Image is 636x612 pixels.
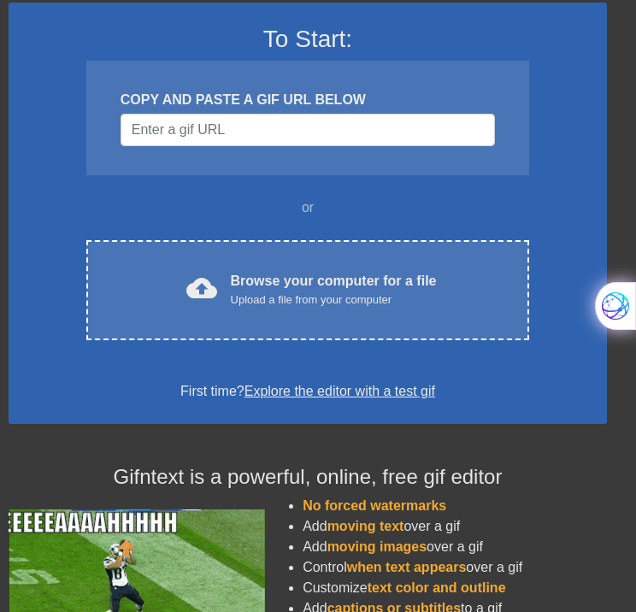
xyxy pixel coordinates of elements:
h3: To Start: [31,25,585,54]
div: COPY AND PASTE A GIF URL BELOW [121,90,495,110]
input: Username [121,114,495,146]
span: when text appears [347,560,467,574]
div: Browse your computer for a file [231,271,437,309]
div: First time? [31,381,585,402]
a: Explore the editor with a test gif [244,384,435,398]
span: moving text [327,519,404,533]
span: text color and outline [368,580,506,595]
div: or [53,197,562,218]
div: Upload a file from your computer [231,291,437,309]
li: Customize [303,578,607,598]
li: Add over a gif [303,516,607,537]
h4: Gifntext is a powerful, online, free gif editor [9,465,607,490]
li: Add over a gif [303,537,607,557]
span: No forced watermarks [303,498,446,513]
span: cloud_upload [186,273,217,303]
span: moving images [327,539,427,554]
li: Control over a gif [303,557,607,578]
